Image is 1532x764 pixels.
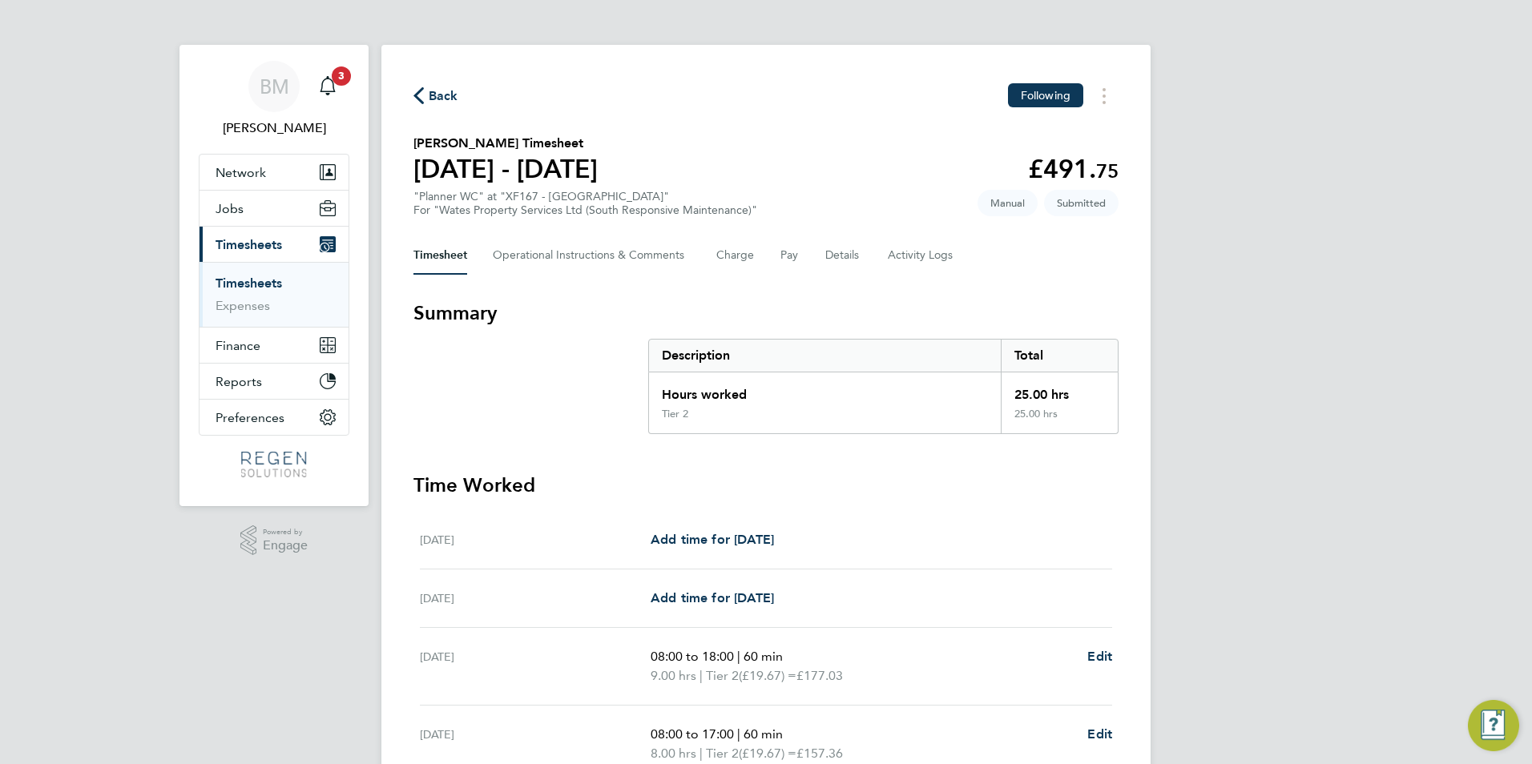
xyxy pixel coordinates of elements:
span: Edit [1087,726,1112,742]
div: For "Wates Property Services Ltd (South Responsive Maintenance)" [413,203,757,217]
div: Tier 2 [662,408,688,420]
span: This timesheet was manually created. [978,190,1038,216]
span: Timesheets [216,237,282,252]
a: Add time for [DATE] [651,530,774,549]
span: 75 [1096,159,1119,183]
button: Activity Logs [888,236,955,275]
div: Hours worked [649,372,1001,408]
h1: [DATE] - [DATE] [413,153,598,185]
span: Back [429,86,458,106]
app-decimal: £491. [1028,154,1119,184]
span: (£19.67) = [739,668,796,683]
span: Edit [1087,649,1112,664]
button: Network [200,155,349,190]
button: Charge [716,236,755,275]
button: Preferences [200,400,349,435]
button: Timesheets [200,227,349,262]
button: Back [413,86,458,106]
div: Total [1001,340,1118,372]
span: Network [216,165,266,180]
span: Finance [216,338,260,353]
span: 60 min [744,726,783,742]
a: Add time for [DATE] [651,589,774,608]
div: [DATE] [420,530,651,549]
a: Go to home page [199,452,349,477]
div: [DATE] [420,589,651,608]
a: Edit [1087,725,1112,744]
span: Preferences [216,410,284,425]
button: Pay [780,236,800,275]
span: 60 min [744,649,783,664]
span: Add time for [DATE] [651,532,774,547]
h3: Time Worked [413,472,1119,498]
div: 25.00 hrs [1001,408,1118,433]
div: 25.00 hrs [1001,372,1118,408]
span: Add time for [DATE] [651,590,774,605]
span: 3 [332,66,351,86]
span: £157.36 [796,746,843,761]
span: (£19.67) = [739,746,796,761]
span: Jobs [216,201,244,216]
span: 08:00 to 17:00 [651,726,734,742]
span: 8.00 hrs [651,746,696,761]
span: £177.03 [796,668,843,683]
span: 9.00 hrs [651,668,696,683]
button: Finance [200,328,349,363]
button: Operational Instructions & Comments [493,236,691,275]
div: [DATE] [420,647,651,686]
h3: Summary [413,300,1119,326]
span: This timesheet is Submitted. [1044,190,1119,216]
a: 3 [312,61,344,112]
span: Following [1021,88,1070,103]
button: Timesheets Menu [1090,83,1119,108]
div: Summary [648,339,1119,434]
nav: Main navigation [179,45,369,506]
span: Engage [263,539,308,553]
span: Reports [216,374,262,389]
button: Timesheet [413,236,467,275]
span: Tier 2 [706,666,739,686]
span: | [699,746,703,761]
h2: [PERSON_NAME] Timesheet [413,134,598,153]
a: BM[PERSON_NAME] [199,61,349,138]
button: Following [1008,83,1083,107]
a: Expenses [216,298,270,313]
span: BM [260,76,289,97]
div: Description [649,340,1001,372]
div: "Planner WC" at "XF167 - [GEOGRAPHIC_DATA]" [413,190,757,217]
button: Jobs [200,191,349,226]
span: 08:00 to 18:00 [651,649,734,664]
span: Tier 2 [706,744,739,763]
a: Powered byEngage [240,525,308,556]
a: Timesheets [216,275,282,291]
div: [DATE] [420,725,651,763]
button: Reports [200,364,349,399]
span: Billy Mcnamara [199,119,349,138]
span: | [699,668,703,683]
button: Engage Resource Center [1468,700,1519,751]
button: Details [825,236,862,275]
img: regensolutions-logo-retina.png [241,452,306,477]
span: | [737,649,740,664]
div: Timesheets [200,262,349,327]
a: Edit [1087,647,1112,666]
span: Powered by [263,525,308,539]
span: | [737,726,740,742]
